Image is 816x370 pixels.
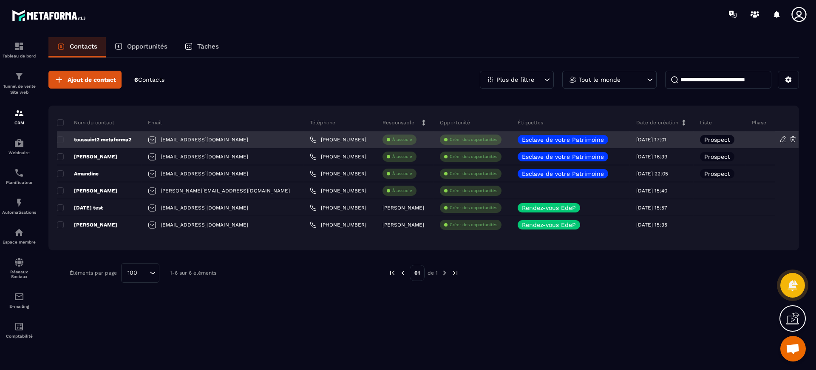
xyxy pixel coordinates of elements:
[14,168,24,178] img: scheduler
[2,304,36,309] p: E-mailing
[2,315,36,345] a: accountantaccountantComptabilité
[2,150,36,155] p: Webinaire
[2,221,36,251] a: automationsautomationsEspace membre
[125,268,140,278] span: 100
[2,35,36,65] a: formationformationTableau de bord
[14,227,24,238] img: automations
[14,321,24,332] img: accountant
[382,119,414,126] p: Responsable
[636,119,678,126] p: Date de création
[636,188,667,194] p: [DATE] 15:40
[410,265,425,281] p: 01
[392,154,412,160] p: À associe
[57,187,117,194] p: [PERSON_NAME]
[2,132,36,161] a: automationsautomationsWebinaire
[382,222,424,228] p: [PERSON_NAME]
[399,269,407,277] img: prev
[392,188,412,194] p: À associe
[14,257,24,267] img: social-network
[14,41,24,52] img: formation
[197,43,219,50] p: Tâches
[310,136,366,143] a: [PHONE_NUMBER]
[14,138,24,148] img: automations
[127,43,167,50] p: Opportunités
[450,205,497,211] p: Créer des opportunités
[2,191,36,221] a: automationsautomationsAutomatisations
[170,270,216,276] p: 1-6 sur 6 éléments
[2,270,36,279] p: Réseaux Sociaux
[780,336,806,361] div: Ouvrir le chat
[2,120,36,125] p: CRM
[636,154,667,160] p: [DATE] 16:39
[2,180,36,185] p: Planificateur
[14,108,24,118] img: formation
[57,221,117,228] p: [PERSON_NAME]
[57,204,103,211] p: [DATE] test
[700,119,712,126] p: Liste
[636,205,667,211] p: [DATE] 15:57
[450,222,497,228] p: Créer des opportunités
[148,119,162,126] p: Email
[48,71,122,89] button: Ajout de contact
[57,170,99,177] p: Amandine
[12,8,88,23] img: logo
[2,65,36,102] a: formationformationTunnel de vente Site web
[636,222,667,228] p: [DATE] 15:35
[57,136,131,143] p: toussaint2 metaforma2
[310,187,366,194] a: [PHONE_NUMBER]
[579,77,620,83] p: Tout le monde
[2,102,36,132] a: formationformationCRM
[2,161,36,191] a: schedulerschedulerPlanificateur
[70,43,97,50] p: Contacts
[441,269,448,277] img: next
[310,170,366,177] a: [PHONE_NUMBER]
[310,221,366,228] a: [PHONE_NUMBER]
[704,171,730,177] p: Prospect
[704,137,730,143] p: Prospect
[522,154,604,160] p: Esclave de votre Patrimoine
[752,119,766,126] p: Phase
[392,171,412,177] p: À associe
[382,205,424,211] p: [PERSON_NAME]
[522,137,604,143] p: Esclave de votre Patrimoine
[106,37,176,57] a: Opportunités
[451,269,459,277] img: next
[450,188,497,194] p: Créer des opportunités
[392,137,412,143] p: À associe
[138,76,164,83] span: Contacts
[14,198,24,208] img: automations
[310,119,335,126] p: Téléphone
[57,153,117,160] p: [PERSON_NAME]
[2,285,36,315] a: emailemailE-mailing
[636,137,666,143] p: [DATE] 17:01
[48,37,106,57] a: Contacts
[57,119,114,126] p: Nom du contact
[522,171,604,177] p: Esclave de votre Patrimoine
[2,83,36,95] p: Tunnel de vente Site web
[636,171,668,177] p: [DATE] 22:05
[2,251,36,285] a: social-networksocial-networkRéseaux Sociaux
[522,222,576,228] p: Rendez-vous EdeP
[496,77,534,83] p: Plus de filtre
[388,269,396,277] img: prev
[176,37,227,57] a: Tâches
[450,137,497,143] p: Créer des opportunités
[121,263,159,283] div: Search for option
[522,205,576,211] p: Rendez-vous EdeP
[428,270,438,276] p: de 1
[68,75,116,84] span: Ajout de contact
[14,292,24,302] img: email
[140,268,147,278] input: Search for option
[2,54,36,58] p: Tableau de bord
[310,153,366,160] a: [PHONE_NUMBER]
[2,334,36,338] p: Comptabilité
[14,71,24,81] img: formation
[440,119,470,126] p: Opportunité
[450,154,497,160] p: Créer des opportunités
[450,171,497,177] p: Créer des opportunités
[310,204,366,211] a: [PHONE_NUMBER]
[2,210,36,215] p: Automatisations
[2,240,36,244] p: Espace membre
[704,154,730,160] p: Prospect
[518,119,543,126] p: Étiquettes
